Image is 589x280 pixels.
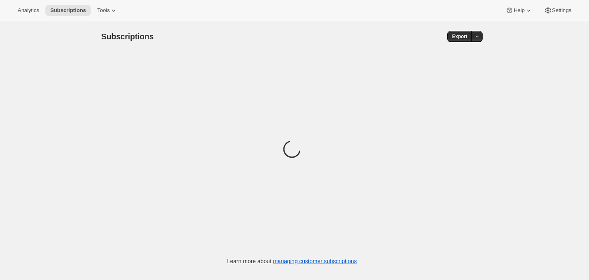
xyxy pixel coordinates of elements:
[501,5,537,16] button: Help
[13,5,44,16] button: Analytics
[514,7,524,14] span: Help
[45,5,91,16] button: Subscriptions
[452,33,467,40] span: Export
[552,7,571,14] span: Settings
[227,257,357,265] p: Learn more about
[447,31,472,42] button: Export
[539,5,576,16] button: Settings
[101,32,154,41] span: Subscriptions
[92,5,122,16] button: Tools
[97,7,110,14] span: Tools
[50,7,86,14] span: Subscriptions
[18,7,39,14] span: Analytics
[273,258,357,264] a: managing customer subscriptions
